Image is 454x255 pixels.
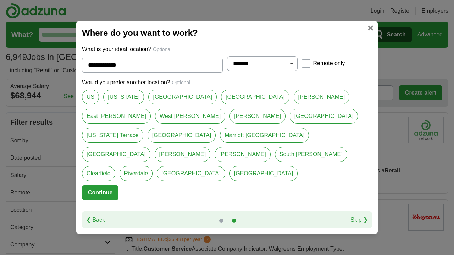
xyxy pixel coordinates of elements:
a: East [PERSON_NAME] [82,109,151,124]
a: [US_STATE] Terrace [82,128,143,143]
a: [PERSON_NAME] [215,147,271,162]
span: Optional [172,80,190,85]
button: Continue [82,185,118,200]
a: Marriott [GEOGRAPHIC_DATA] [220,128,309,143]
a: ❮ Back [86,216,105,224]
a: Skip ❯ [350,216,368,224]
a: [PERSON_NAME] [294,90,350,104]
a: [GEOGRAPHIC_DATA] [148,90,217,104]
p: Would you prefer another location? [82,78,372,87]
a: US [82,90,99,104]
a: [GEOGRAPHIC_DATA] [290,109,358,124]
a: [GEOGRAPHIC_DATA] [229,166,298,181]
p: What is your ideal location? [82,45,372,53]
a: South [PERSON_NAME] [275,147,347,162]
a: [GEOGRAPHIC_DATA] [221,90,289,104]
a: [GEOGRAPHIC_DATA] [148,128,216,143]
span: Optional [153,46,171,52]
a: [GEOGRAPHIC_DATA] [82,147,150,162]
a: Clearfield [82,166,115,181]
a: [US_STATE] [103,90,144,104]
label: Remote only [313,59,345,68]
a: [PERSON_NAME] [229,109,286,124]
a: West [PERSON_NAME] [155,109,225,124]
a: [PERSON_NAME] [155,147,211,162]
a: Riverdale [120,166,153,181]
h2: Where do you want to work? [82,27,372,39]
a: [GEOGRAPHIC_DATA] [157,166,225,181]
